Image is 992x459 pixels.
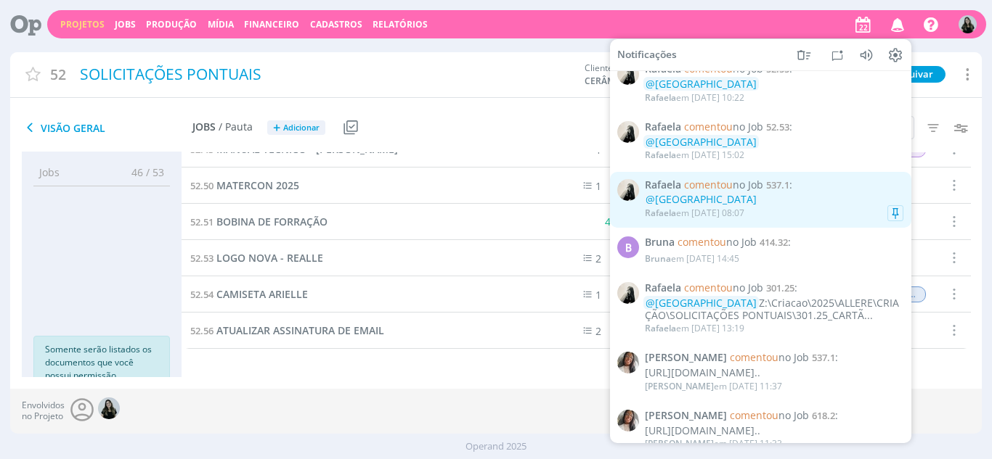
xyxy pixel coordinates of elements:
span: 1 [595,179,601,193]
span: Rafaela [645,178,681,191]
span: Cadastros [310,18,362,30]
span: BOBINA DE FORRAÇÃO [216,215,328,228]
div: em [DATE] 15:02 [645,150,744,160]
span: comentou [730,350,778,364]
a: Financeiro [244,18,299,30]
div: [URL][DOMAIN_NAME].. [645,424,903,437]
span: : [645,63,903,75]
span: comentou [684,62,733,75]
span: : [645,410,903,422]
a: 52.53LOGO NOVA - REALLE [190,250,323,266]
button: Mídia [203,19,238,30]
div: Cliente: [585,62,813,88]
img: C [617,352,639,373]
span: 46 / 53 [121,165,164,180]
span: CAMISETA ARIELLE [216,287,308,301]
span: 52.43 [190,143,214,156]
button: Produção [142,19,201,30]
img: R [617,178,639,200]
span: Rafaela [645,91,676,103]
span: Rafaela [645,63,681,75]
a: 52.54CAMISETA ARIELLE [190,286,308,302]
span: 52.53 [766,120,789,133]
span: 301.25 [766,281,794,294]
span: Rafaela [645,207,676,219]
span: Bruna [645,252,671,264]
span: comentou [678,235,726,249]
button: +Adicionar [267,120,325,136]
button: Jobs [110,19,140,30]
span: no Job [684,177,763,191]
span: [PERSON_NAME] [645,379,714,392]
button: Arquivar [880,66,946,83]
span: no Job [730,350,809,364]
button: V [958,12,977,37]
div: em [DATE] 14:45 [645,253,739,263]
span: Rafaela [645,121,681,133]
span: 2 [595,324,601,338]
span: Notificações [617,49,677,61]
span: [PERSON_NAME] [645,437,714,450]
span: : [645,121,903,133]
span: 52.50 [190,179,214,192]
a: 52.56ATUALIZAR ASSINATURA DE EMAIL [190,323,384,339]
div: em [DATE] 13:19 [645,323,744,334]
div: em [DATE] 11:37 [645,381,782,391]
a: Relatórios [373,18,428,30]
img: V [959,15,977,33]
span: / 4 [605,215,623,228]
div: em [DATE] 10:22 [645,92,744,102]
p: Somente serão listados os documentos que você possui permissão [45,343,158,382]
span: Adicionar [283,123,320,133]
span: Envolvidos no Projeto [22,400,65,421]
img: V [98,397,120,419]
button: Relatórios [368,19,432,30]
span: 1 [595,143,601,157]
span: Jobs [192,121,216,133]
button: Cadastros [306,19,367,30]
span: + [273,120,280,136]
img: R [617,121,639,143]
span: MANUAL TÉCNICO - [PERSON_NAME] [216,142,398,156]
span: comentou [684,177,733,191]
span: @[GEOGRAPHIC_DATA] [646,192,757,206]
img: R [617,282,639,304]
span: 1 [595,288,601,302]
span: 414.32 [760,236,788,249]
span: : [645,236,903,249]
span: 52.53 [190,252,214,265]
span: no Job [684,62,763,75]
span: 2 [595,252,601,265]
span: comentou [684,281,733,294]
a: Jobs [115,18,136,30]
span: Rafaela [645,149,676,161]
img: C [617,410,639,431]
a: 52.51BOBINA DE FORRAÇÃO [190,214,328,230]
span: Bruna [645,236,675,249]
a: Projetos [60,18,105,30]
span: no Job [730,408,809,422]
button: Financeiro [240,19,304,30]
span: no Job [684,120,763,133]
span: MATERCON 2025 [216,178,299,192]
img: R [617,63,639,85]
span: 52 [50,64,66,85]
span: CERÂMICA [PERSON_NAME] LTDA [585,75,694,88]
button: Projetos [56,19,109,30]
span: : [645,178,903,191]
span: : [645,282,903,294]
div: em [DATE] 11:33 [645,439,782,449]
span: @[GEOGRAPHIC_DATA] [646,134,757,148]
span: Rafaela [645,282,681,294]
span: 52.51 [190,215,214,228]
span: 52.54 [190,288,214,301]
span: Jobs [39,165,60,180]
span: Visão Geral [22,119,192,136]
a: Produção [146,18,197,30]
div: SOLICITAÇÕES PONTUAIS [75,58,577,91]
span: [PERSON_NAME] [645,410,727,422]
a: Mídia [208,18,234,30]
span: 52.55 [766,62,789,75]
a: 52.50MATERCON 2025 [190,178,299,194]
span: @[GEOGRAPHIC_DATA] [646,295,757,309]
